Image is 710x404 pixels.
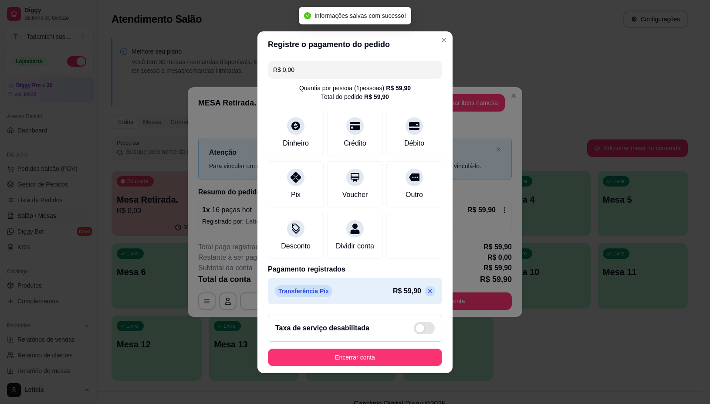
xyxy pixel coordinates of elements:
[393,286,421,296] p: R$ 59,90
[406,190,423,200] div: Outro
[321,92,389,101] div: Total do pedido
[437,33,451,47] button: Close
[386,84,411,92] div: R$ 59,90
[268,349,442,366] button: Encerrar conta
[268,264,442,275] p: Pagamento registrados
[342,190,368,200] div: Voucher
[273,61,437,78] input: Ex.: hambúrguer de cordeiro
[304,12,311,19] span: check-circle
[283,138,309,149] div: Dinheiro
[291,190,301,200] div: Pix
[404,138,424,149] div: Débito
[275,323,369,333] h2: Taxa de serviço desabilitada
[275,285,332,297] p: Transferência Pix
[281,241,311,251] div: Desconto
[344,138,366,149] div: Crédito
[314,12,406,19] span: Informações salvas com sucesso!
[336,241,374,251] div: Dividir conta
[257,31,453,58] header: Registre o pagamento do pedido
[364,92,389,101] div: R$ 59,90
[299,84,411,92] div: Quantia por pessoa ( 1 pessoas)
